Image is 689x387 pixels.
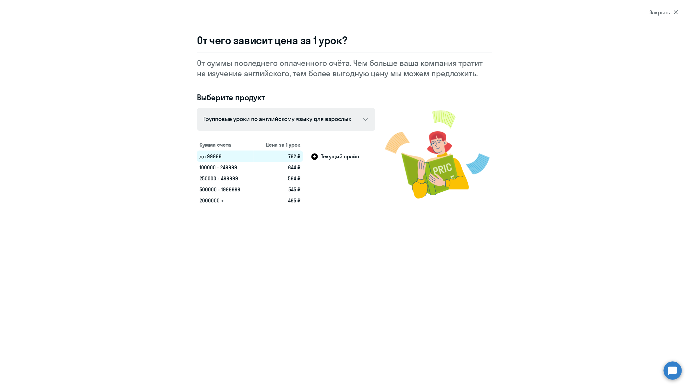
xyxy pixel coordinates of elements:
[254,151,303,162] td: 792 ₽
[254,195,303,206] td: 495 ₽
[254,139,303,151] th: Цена за 1 урок
[197,139,254,151] th: Сумма счета
[254,184,303,195] td: 545 ₽
[197,34,492,47] h3: От чего зависит цена за 1 урок?
[254,173,303,184] td: 594 ₽
[197,173,254,184] td: 250000 - 499999
[197,162,254,173] td: 100000 - 249999
[197,92,375,103] h4: Выберите продукт
[254,162,303,173] td: 644 ₽
[385,103,492,206] img: modal-image.png
[197,151,254,162] td: до 99999
[197,184,254,195] td: 500000 - 1999999
[197,195,254,206] td: 2000000 +
[650,8,678,16] div: Закрыть
[303,151,375,162] td: Текущий прайс
[197,58,492,79] p: От суммы последнего оплаченного счёта. Чем больше ваша компания тратит на изучение английского, т...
